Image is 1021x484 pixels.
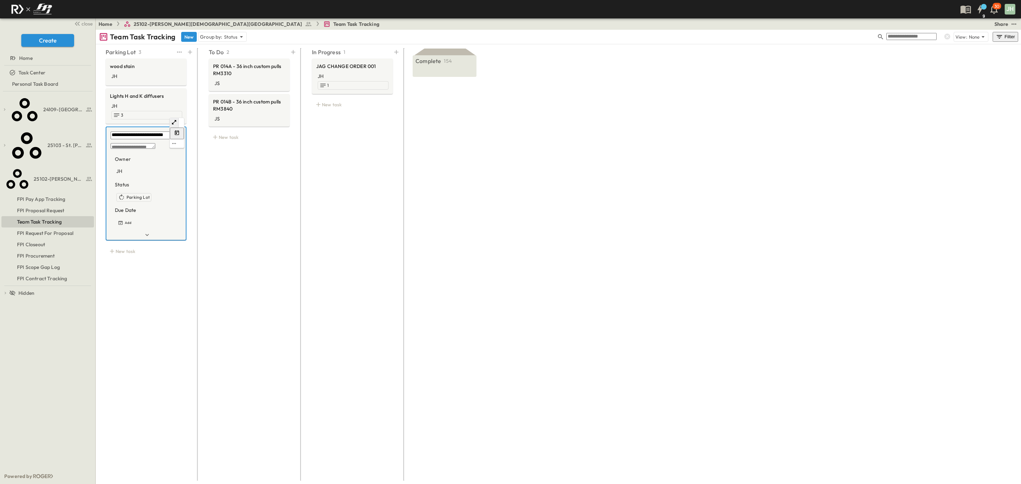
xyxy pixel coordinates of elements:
[110,92,182,100] span: Lights H and K diffusers
[121,112,123,118] span: 3
[1005,4,1015,15] div: JH
[17,207,64,214] span: FPI Proposal Request
[982,14,986,19] h6: 9
[175,47,184,57] button: test
[106,246,186,256] div: New task
[312,48,341,56] p: In Progress
[1,93,94,126] div: test
[139,49,141,56] p: 3
[316,63,389,70] span: JAG CHANGE ORDER 001
[18,289,34,297] span: Hidden
[115,156,179,163] p: Owner
[224,33,238,40] p: Status
[99,21,384,28] nav: breadcrumbs
[127,195,150,200] span: Parking Lot
[43,106,84,113] span: 24109-St. Teresa of Calcutta Parish Hall
[200,33,223,40] p: Group by:
[1,205,94,216] div: test
[134,21,302,28] span: 25102-[PERSON_NAME][DEMOGRAPHIC_DATA][GEOGRAPHIC_DATA]
[1,126,94,164] div: test
[213,63,285,77] span: PR 014A - 36 inch custom pulls RM3310
[333,21,379,28] span: Team Task Tracking
[110,32,175,42] p: Team Task Tracking
[1010,20,1018,28] button: test
[1,216,94,227] div: test
[227,49,229,56] p: 2
[125,220,132,225] h6: Add
[116,168,122,176] div: Jose Hurtado (jhurtado@fpibuilders.com)
[209,132,290,142] div: New task
[116,168,122,175] div: JH
[48,142,84,149] span: 25103 - St. [PERSON_NAME] Phase 2
[115,181,179,188] p: Status
[213,98,285,112] span: PR 014B - 36 inch custom pulls RM3840
[17,196,65,203] span: FPI Pay App Tracking
[1,78,94,90] div: test
[82,20,93,27] span: close
[214,115,220,122] div: JS
[115,207,179,214] p: Due Date
[209,48,224,56] p: To Do
[21,34,74,47] button: Create
[110,63,182,70] span: wood stain
[318,73,324,80] div: JH
[17,252,55,259] span: FPI Procurement
[111,73,117,80] div: JH
[170,128,184,139] button: Tracking Date Menu
[214,80,220,87] div: JS
[1,261,94,273] div: test
[17,275,67,282] span: FPI Contract Tracking
[181,32,197,42] button: New
[111,102,117,109] div: JH
[1,193,94,205] div: test
[1,273,94,284] div: test
[12,80,58,88] span: Personal Task Board
[1,227,94,239] div: test
[344,49,345,56] p: 1
[34,175,84,182] span: 25102-Christ The Redeemer Anglican Church
[170,118,179,128] button: Open
[1,250,94,261] div: test
[312,100,393,109] div: New task
[415,57,441,65] p: Complete
[327,83,329,88] span: 1
[994,21,1008,28] div: Share
[106,48,136,56] p: Parking Lot
[444,57,452,64] p: 154
[1,239,94,250] div: test
[18,69,45,76] span: Task Center
[1,164,94,193] div: test
[17,218,62,225] span: Team Task Tracking
[994,4,999,9] p: 30
[170,139,178,148] button: edit
[969,33,980,40] p: None
[17,264,60,271] span: FPI Scope Gap Log
[99,21,112,28] a: Home
[17,230,73,237] span: FPI Request For Proposal
[995,33,1015,41] div: Filter
[9,2,55,17] img: c8d7d1ed905e502e8f77bf7063faec64e13b34fdb1f2bdd94b0e311fc34f8000.png
[955,34,967,40] p: View:
[17,241,45,248] span: FPI Closeout
[19,55,33,62] span: Home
